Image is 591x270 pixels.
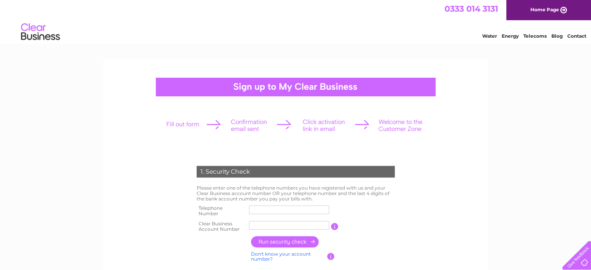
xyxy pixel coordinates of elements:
a: Telecoms [523,33,547,39]
td: Please enter one of the telephone numbers you have registered with us and your Clear Business acc... [195,183,397,203]
a: Water [482,33,497,39]
input: Information [331,223,338,230]
th: Clear Business Account Number [195,219,248,234]
a: Don't know your account number? [251,251,311,262]
div: 1. Security Check [197,166,395,178]
input: Information [327,253,335,260]
div: Clear Business is a trading name of Verastar Limited (registered in [GEOGRAPHIC_DATA] No. 3667643... [112,4,479,38]
a: Contact [567,33,586,39]
a: Energy [502,33,519,39]
a: Blog [551,33,563,39]
img: logo.png [21,20,60,44]
a: 0333 014 3131 [445,4,498,14]
th: Telephone Number [195,203,248,219]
